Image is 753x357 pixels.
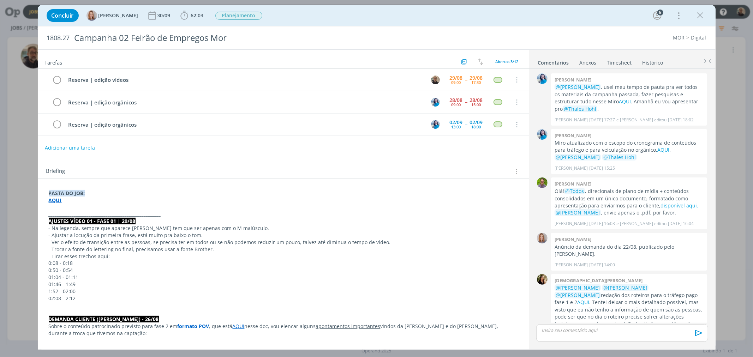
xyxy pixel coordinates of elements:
[191,12,204,19] span: 62:03
[478,59,483,65] img: arrow-down-up.svg
[564,105,596,112] span: @Thales Hohl
[49,239,518,246] p: - Ver o efeito de transição entre as pessoas, se precisa ter em todos ou se não podemos reduzir u...
[49,288,518,295] p: 1:52 - 02:00
[619,98,631,105] a: AQUI
[472,103,481,107] div: 15:00
[49,281,518,288] p: 01:46 - 1:49
[52,13,74,18] span: Concluir
[537,233,548,243] img: A
[46,167,65,176] span: Briefing
[49,316,159,322] strong: DEMANDA CLIENTE ([PERSON_NAME]) - 26/08
[691,34,706,41] a: Digital
[71,29,429,47] div: Campanha 02 Feirão de Empregos Mor
[642,56,664,66] a: Histórico
[49,295,518,302] p: 02:08 - 2:12
[65,98,425,107] div: Reserva | edição orgânicos
[555,284,704,349] p: redação dos roteiros para o tráfego pago fase 1 e 2 . Tentei deixar o mais detalhado possível, ma...
[555,236,591,242] b: [PERSON_NAME]
[537,73,548,84] img: E
[465,122,467,127] span: --
[49,246,518,253] p: - Trocar a fonte do lettering no final, precisamos usar a fonte Brother.
[589,220,615,227] span: [DATE] 16:03
[38,5,716,350] div: dialog
[616,117,667,123] span: e [PERSON_NAME] editou
[555,165,588,171] p: [PERSON_NAME]
[555,77,591,83] b: [PERSON_NAME]
[555,84,704,113] p: , usei meu tempo de pauta pra ver todos os materiais da campanha passada, fazer pesquisas e estru...
[616,220,667,227] span: e [PERSON_NAME] editou
[98,13,138,18] span: [PERSON_NAME]
[472,125,481,129] div: 18:00
[430,74,441,85] button: R
[65,120,425,129] div: Reserva | edição orgânicos
[555,132,591,139] b: [PERSON_NAME]
[316,323,381,329] u: apontamentos importantes
[47,9,79,22] button: Concluir
[49,323,518,337] p: Sobre o conteúdo patrocinado previsto para fase 2 em , que está nesse doc, vou elencar alguns vin...
[49,218,136,224] strong: AJUSTES VÍDEO 01 - FASE 01 | 29/08
[86,10,138,21] button: A[PERSON_NAME]
[430,119,441,130] button: E
[555,243,704,258] p: Anúncio da demanda do dia 22/08, publicado pelo [PERSON_NAME].
[589,165,615,171] span: [DATE] 15:25
[661,202,698,209] a: disponível aqui.
[47,34,70,42] span: 1808.27
[580,59,597,66] div: Anexos
[589,117,615,123] span: [DATE] 17:27
[450,98,463,103] div: 28/08
[49,190,85,196] strong: PASTA DO JOB:
[556,154,600,161] span: @[PERSON_NAME]
[430,97,441,107] button: E
[603,284,647,291] span: @[PERSON_NAME]
[537,129,548,140] img: E
[49,232,518,239] p: - Ajustar a locução da primeira frase, está muito pra baixo o tom.
[657,10,663,16] div: 6
[537,274,548,285] img: C
[657,146,669,153] a: AQUI
[668,117,694,123] span: [DATE] 18:02
[49,225,518,232] p: - Na legenda, sempre que aparece [PERSON_NAME] tem que ser apenas com o M maiúsculo.
[555,220,588,227] p: [PERSON_NAME]
[49,274,518,281] p: 01:04 - 01:11
[65,75,425,84] div: Reserva | edição vídeos
[86,10,97,21] img: A
[652,10,663,21] button: 6
[49,253,518,260] p: - Tirar esses trechos aqui:
[450,120,463,125] div: 02/09
[555,277,643,284] b: [DEMOGRAPHIC_DATA][PERSON_NAME]
[49,260,518,267] p: 0:08 - 0:18
[565,188,584,194] span: @Todos
[450,75,463,80] div: 29/08
[179,10,205,21] button: 62:03
[431,120,440,129] img: E
[215,11,263,20] button: Planejamento
[556,84,600,90] span: @[PERSON_NAME]
[452,103,461,107] div: 09:00
[555,181,591,187] b: [PERSON_NAME]
[555,117,588,123] p: [PERSON_NAME]
[44,141,95,154] button: Adicionar uma tarefa
[472,80,481,84] div: 17:30
[452,125,461,129] div: 13:00
[178,323,209,329] strong: formato POV
[556,284,600,291] span: @[PERSON_NAME]
[607,56,632,66] a: Timesheet
[431,98,440,107] img: E
[556,292,600,298] span: @[PERSON_NAME]
[157,13,172,18] div: 30/09
[49,267,518,274] p: 0:50 - 0:54
[577,299,589,305] a: AQUI
[49,211,161,217] strong: _____________________________________________________
[233,323,245,329] a: AQUI
[556,209,600,216] span: @[PERSON_NAME]
[470,98,483,103] div: 28/08
[431,75,440,84] img: R
[452,80,461,84] div: 09:00
[555,262,588,268] p: [PERSON_NAME]
[668,220,694,227] span: [DATE] 16:04
[589,262,615,268] span: [DATE] 14:00
[603,154,636,161] span: @Thales Hohl
[49,197,62,204] a: AQUI
[470,120,483,125] div: 02/09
